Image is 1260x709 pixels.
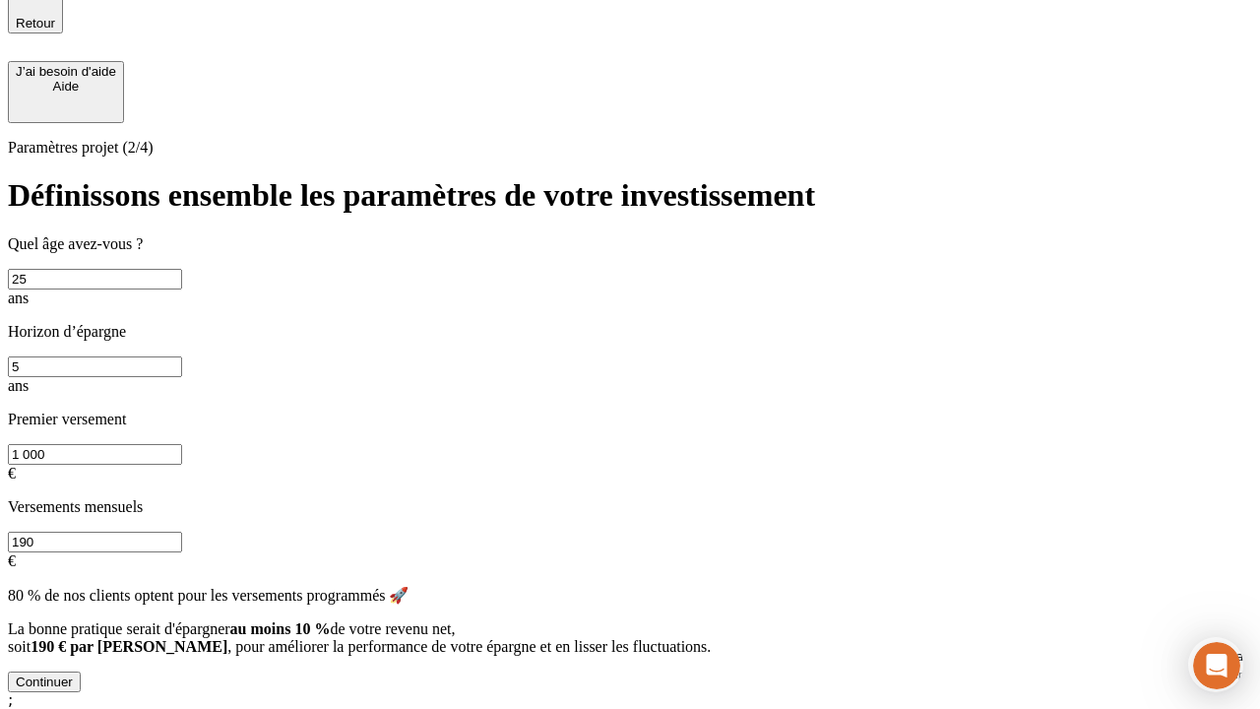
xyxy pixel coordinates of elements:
[21,17,484,32] div: Vous avez besoin d’aide ?
[16,675,73,689] div: Continuer
[8,323,1252,341] p: Horizon d’épargne
[8,411,1252,428] p: Premier versement
[1193,642,1240,689] iframe: Intercom live chat
[8,290,29,306] span: ans
[16,16,55,31] span: Retour
[16,79,116,94] div: Aide
[31,638,227,655] span: 190 € par [PERSON_NAME]
[8,552,16,569] span: €
[8,139,1252,157] p: Paramètres projet (2/4)
[230,620,331,637] span: au moins 10 %
[21,32,484,53] div: L’équipe répond généralement dans un délai de quelques minutes.
[227,638,711,655] span: , pour améliorer la performance de votre épargne et en lisser les fluctuations.
[8,498,1252,516] p: Versements mensuels
[8,235,1252,253] p: Quel âge avez-vous ?
[8,586,1252,605] p: 80 % de nos clients optent pour les versements programmés 🚀
[8,377,29,394] span: ans
[8,8,542,62] div: Ouvrir le Messenger Intercom
[8,672,81,692] button: Continuer
[8,177,1252,214] h1: Définissons ensemble les paramètres de votre investissement
[330,620,455,637] span: de votre revenu net,
[8,61,124,123] button: J’ai besoin d'aideAide
[8,465,16,482] span: €
[8,692,1252,708] div: ;
[8,638,31,655] span: soit
[16,64,116,79] div: J’ai besoin d'aide
[8,620,230,637] span: La bonne pratique serait d'épargner
[1188,637,1243,692] iframe: Intercom live chat discovery launcher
